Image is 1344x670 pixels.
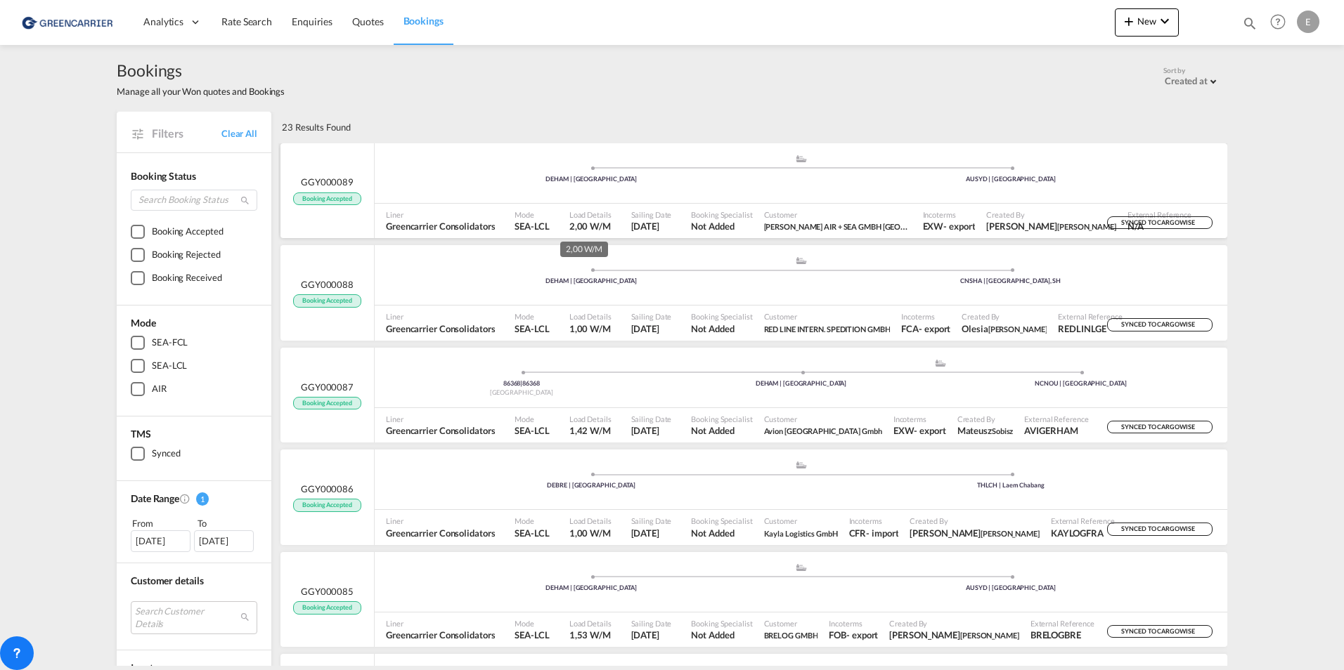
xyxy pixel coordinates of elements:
[691,629,752,641] span: Not Added
[691,209,752,220] span: Booking Specialist
[1121,627,1198,641] span: SYNCED TO CARGOWISE
[386,220,495,232] span: Greencarrier Consolidators
[131,530,190,551] div: [DATE]
[196,516,258,530] div: To
[941,379,1220,388] div: NCNOU | [GEOGRAPHIC_DATA]
[1121,423,1198,436] span: SYNCED TO CARGOWISE
[1115,8,1179,37] button: icon-plus 400-fgNewicon-chevron-down
[793,257,810,264] md-icon: assets/icons/custom/ship-fill.svg
[1266,10,1297,35] div: Help
[764,322,891,335] span: RED LINE INTERN. SPEDITION GMBH
[691,322,752,335] span: Not Added
[764,324,891,334] span: RED LINE INTERN. SPEDITION GMBH
[569,618,612,629] span: Load Details
[386,414,495,424] span: Liner
[522,379,540,387] span: 86368
[829,618,878,629] span: Incoterms
[301,585,354,598] span: GGY000085
[764,414,882,424] span: Customer
[764,221,959,232] span: [PERSON_NAME] AIR + SEA GMBH [GEOGRAPHIC_DATA]
[866,527,898,539] div: - import
[503,379,522,387] span: 86368
[382,175,801,184] div: DEHAM | [GEOGRAPHIC_DATA]
[631,424,672,437] span: 4 Sep 2025
[1242,15,1258,37] div: icon-magnify
[131,170,196,182] span: Booking Status
[631,515,672,526] span: Sailing Date
[515,515,549,526] span: Mode
[801,481,1221,490] div: THLCH | Laem Chabang
[152,126,221,141] span: Filters
[386,209,495,220] span: Liner
[152,271,221,285] div: Booking Received
[515,424,549,437] span: SEA-LCL
[386,629,495,641] span: Greencarrier Consolidators
[152,225,223,239] div: Booking Accepted
[569,209,612,220] span: Load Details
[764,426,882,435] span: Avion [GEOGRAPHIC_DATA] Gmbh
[801,277,1221,286] div: CNSHA | [GEOGRAPHIC_DATA], SH
[179,493,190,504] md-icon: Created On
[386,424,495,437] span: Greencarrier Consolidators
[131,359,257,373] md-checkbox: SEA-LCL
[515,322,549,335] span: SEA-LCL
[386,515,495,526] span: Liner
[1051,527,1115,539] span: KAYLOGFRA
[293,499,361,512] span: Booking Accepted
[131,516,257,551] span: From To [DATE][DATE]
[691,515,752,526] span: Booking Specialist
[910,527,1039,539] span: Sebastian Weis
[923,209,976,220] span: Incoterms
[957,414,1014,424] span: Created By
[1120,15,1173,27] span: New
[131,447,257,461] md-checkbox: Synced
[1121,525,1198,538] span: SYNCED TO CARGOWISE
[801,584,1221,593] div: AUSYD | [GEOGRAPHIC_DATA]
[1242,15,1258,31] md-icon: icon-magnify
[293,601,361,615] span: Booking Accepted
[849,527,899,539] span: CFR import
[386,322,495,335] span: Greencarrier Consolidators
[293,294,361,308] span: Booking Accepted
[131,574,203,586] span: Customer details
[221,15,272,27] span: Rate Search
[131,492,179,504] span: Date Range
[957,424,1014,437] span: Mateusz Sobisz
[893,414,946,424] span: Incoterms
[386,311,495,322] span: Liner
[764,515,838,526] span: Customer
[901,311,950,322] span: Incoterms
[515,618,549,629] span: Mode
[1057,222,1116,231] span: [PERSON_NAME]
[143,15,183,29] span: Analytics
[196,492,209,506] span: 1
[631,220,672,232] span: 23 Sep 2025
[631,311,672,322] span: Sailing Date
[631,618,672,629] span: Sailing Date
[569,311,612,322] span: Load Details
[240,195,250,206] md-icon: icon-magnify
[764,529,838,538] span: Kayla Logistics GmbH
[1030,629,1094,641] span: BRELOGBRE
[117,59,285,81] span: Bookings
[691,414,752,424] span: Booking Specialist
[793,461,810,468] md-icon: assets/icons/custom/ship-fill.svg
[764,527,838,539] span: Kayla Logistics GmbH
[131,169,257,183] div: Booking Status
[569,323,611,334] span: 1,00 W/M
[515,629,549,641] span: SEA-LCL
[131,574,257,588] div: Customer details
[691,527,752,539] span: Not Added
[301,482,354,495] span: GGY000086
[569,425,611,436] span: 1,42 W/M
[131,516,193,530] div: From
[152,447,180,461] div: Synced
[1024,414,1088,424] span: External Reference
[764,220,912,232] span: GEIS AIR + SEA GMBH FULDA
[131,382,257,396] md-checkbox: AIR
[1165,75,1208,86] div: Created at
[1163,65,1185,75] span: Sort by
[569,629,611,641] span: 1,53 W/M
[981,529,1040,538] span: [PERSON_NAME]
[1051,515,1115,526] span: External Reference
